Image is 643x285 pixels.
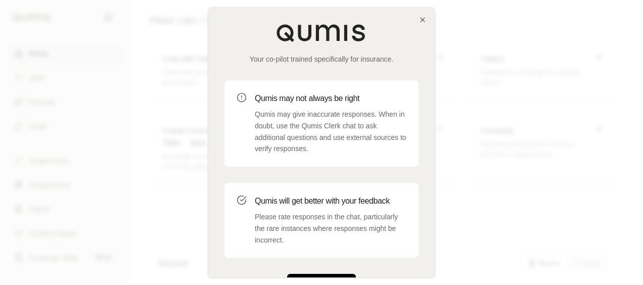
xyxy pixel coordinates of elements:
[224,54,419,64] p: Your co-pilot trained specifically for insurance.
[255,92,406,105] h3: Qumis may not always be right
[276,24,367,42] img: Qumis Logo
[255,195,406,207] h3: Qumis will get better with your feedback
[255,109,406,155] p: Qumis may give inaccurate responses. When in doubt, use the Qumis Clerk chat to ask additional qu...
[255,211,406,246] p: Please rate responses in the chat, particularly the rare instances where responses might be incor...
